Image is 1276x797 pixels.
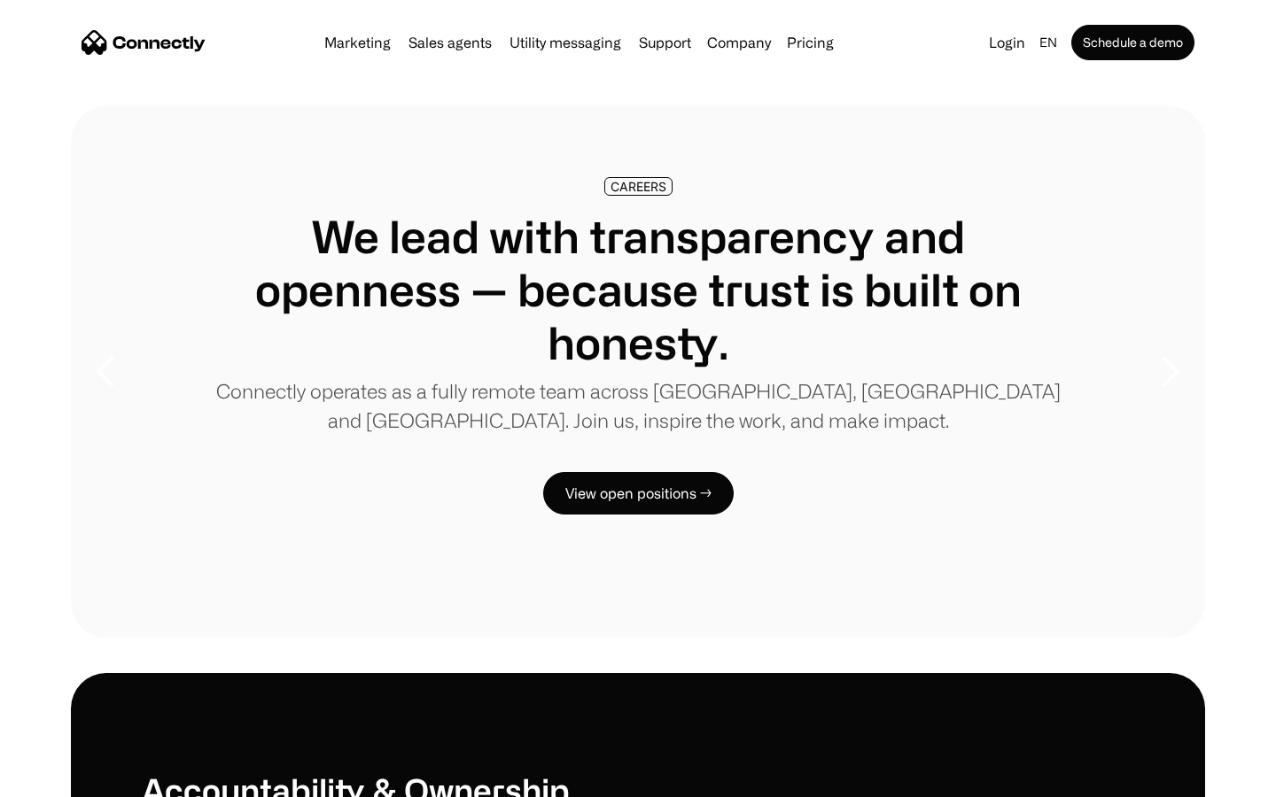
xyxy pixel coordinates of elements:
a: Sales agents [401,35,499,50]
div: en [1039,30,1057,55]
a: View open positions → [543,472,734,515]
a: Support [632,35,698,50]
h1: We lead with transparency and openness — because trust is built on honesty. [213,210,1063,369]
div: Company [707,30,771,55]
a: Login [982,30,1032,55]
div: CAREERS [611,180,666,193]
a: Pricing [780,35,841,50]
p: Connectly operates as a fully remote team across [GEOGRAPHIC_DATA], [GEOGRAPHIC_DATA] and [GEOGRA... [213,376,1063,435]
a: Marketing [317,35,398,50]
a: Utility messaging [502,35,628,50]
aside: Language selected: English [18,764,106,791]
a: Schedule a demo [1071,25,1194,60]
ul: Language list [35,766,106,791]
